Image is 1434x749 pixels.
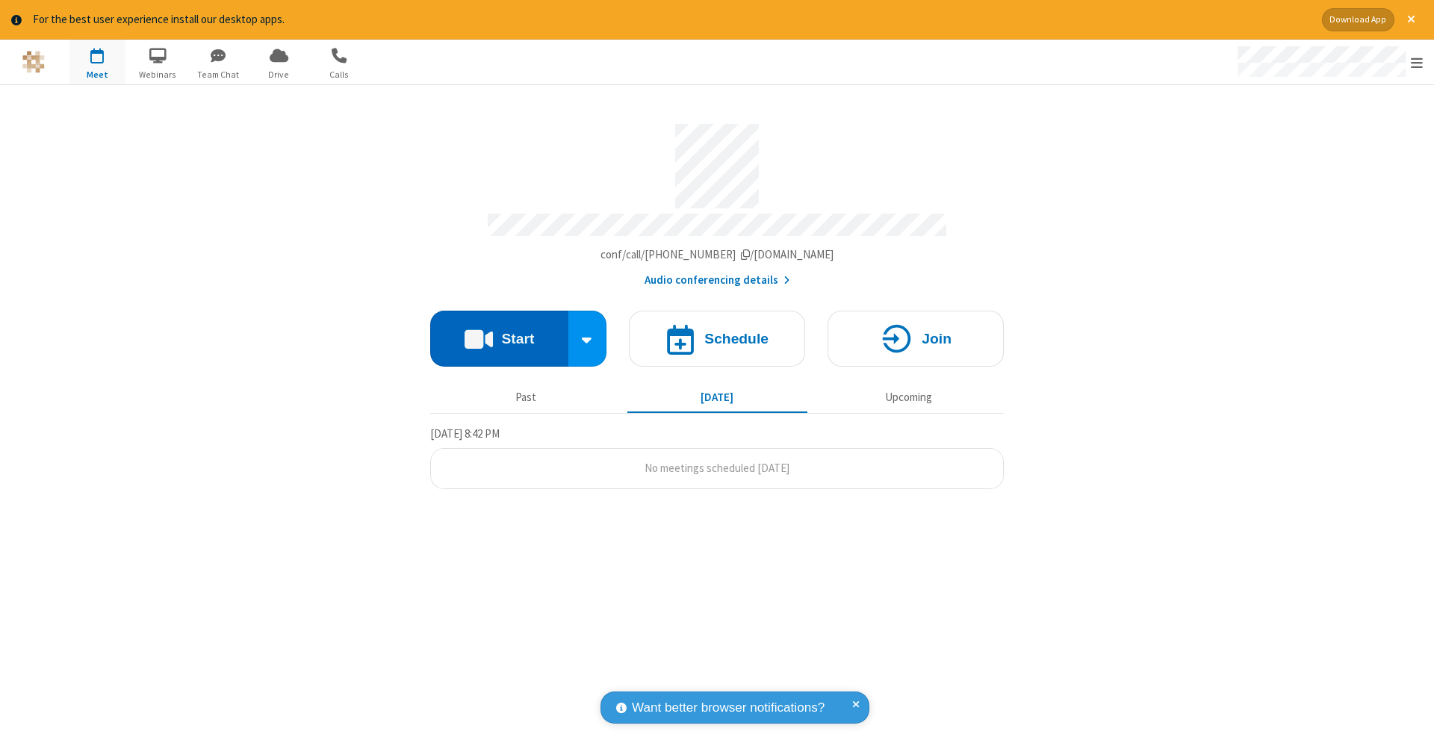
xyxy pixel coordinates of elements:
button: Start [430,311,568,367]
h4: Start [501,332,534,346]
div: Open menu [1223,40,1434,84]
span: No meetings scheduled [DATE] [645,461,789,475]
button: Audio conferencing details [645,272,790,289]
button: Close alert [1400,8,1423,31]
img: QA Selenium DO NOT DELETE OR CHANGE [22,51,45,73]
span: Copy my meeting room link [600,247,834,261]
h4: Join [922,332,952,346]
span: Drive [251,68,307,81]
h4: Schedule [704,332,769,346]
span: Meet [69,68,125,81]
button: Download App [1322,8,1394,31]
span: [DATE] 8:42 PM [430,426,500,441]
button: Past [436,384,616,412]
button: Join [828,311,1004,367]
div: Start conference options [568,311,607,367]
span: Want better browser notifications? [632,698,825,718]
button: Schedule [629,311,805,367]
button: Copy my meeting room linkCopy my meeting room link [600,246,834,264]
section: Today's Meetings [430,425,1004,489]
button: Upcoming [819,384,999,412]
span: Team Chat [190,68,246,81]
div: For the best user experience install our desktop apps. [33,11,1311,28]
section: Account details [430,113,1004,288]
button: [DATE] [627,384,807,412]
span: Calls [311,68,367,81]
button: Logo [5,40,61,84]
span: Webinars [130,68,186,81]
